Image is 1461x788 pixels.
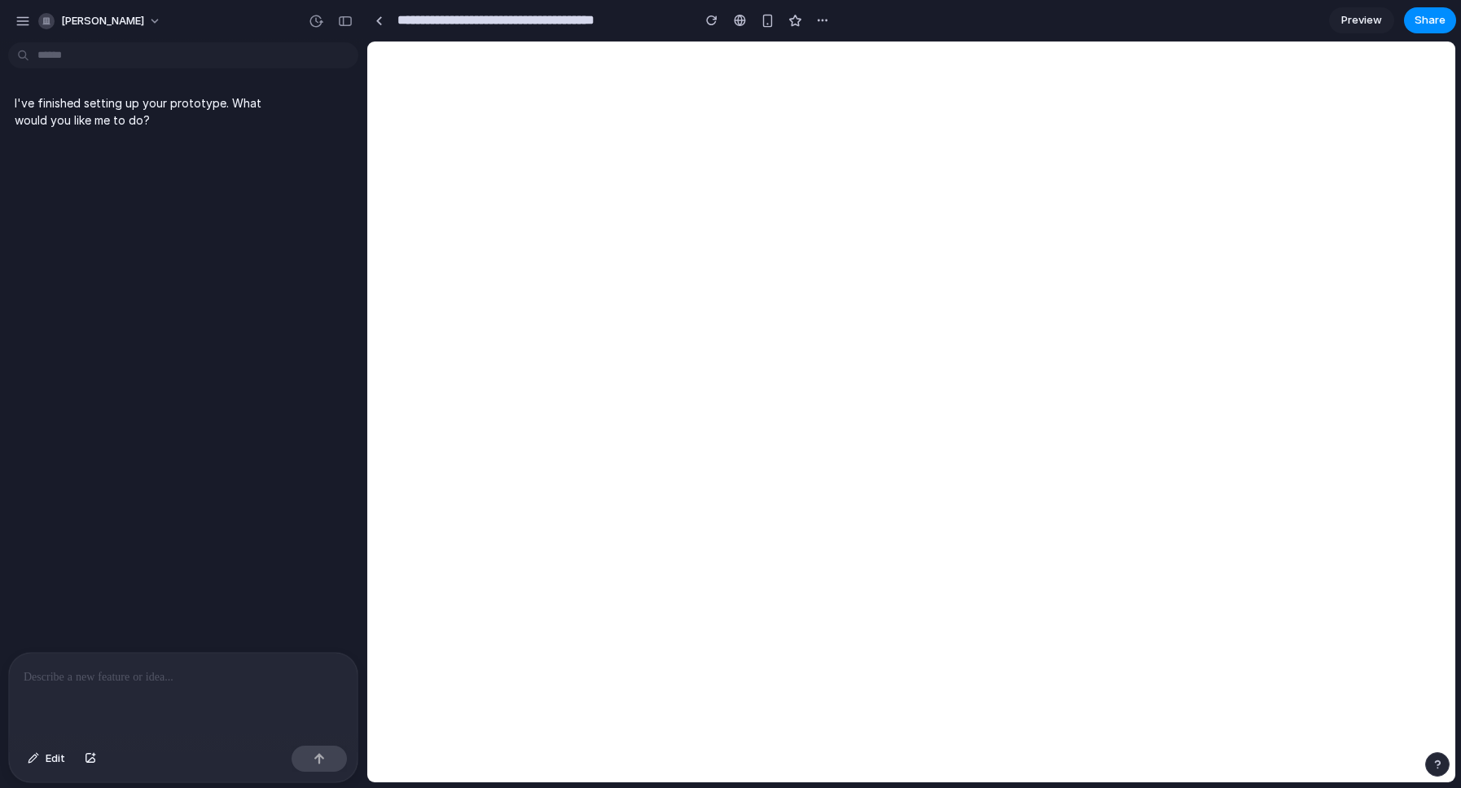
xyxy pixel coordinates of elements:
a: Preview [1329,7,1394,33]
p: I've finished setting up your prototype. What would you like me to do? [15,94,287,129]
span: [PERSON_NAME] [61,13,144,29]
button: Share [1404,7,1456,33]
button: Edit [20,746,73,772]
span: Edit [46,751,65,767]
button: [PERSON_NAME] [32,8,169,34]
span: Share [1415,12,1446,28]
span: Preview [1341,12,1382,28]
